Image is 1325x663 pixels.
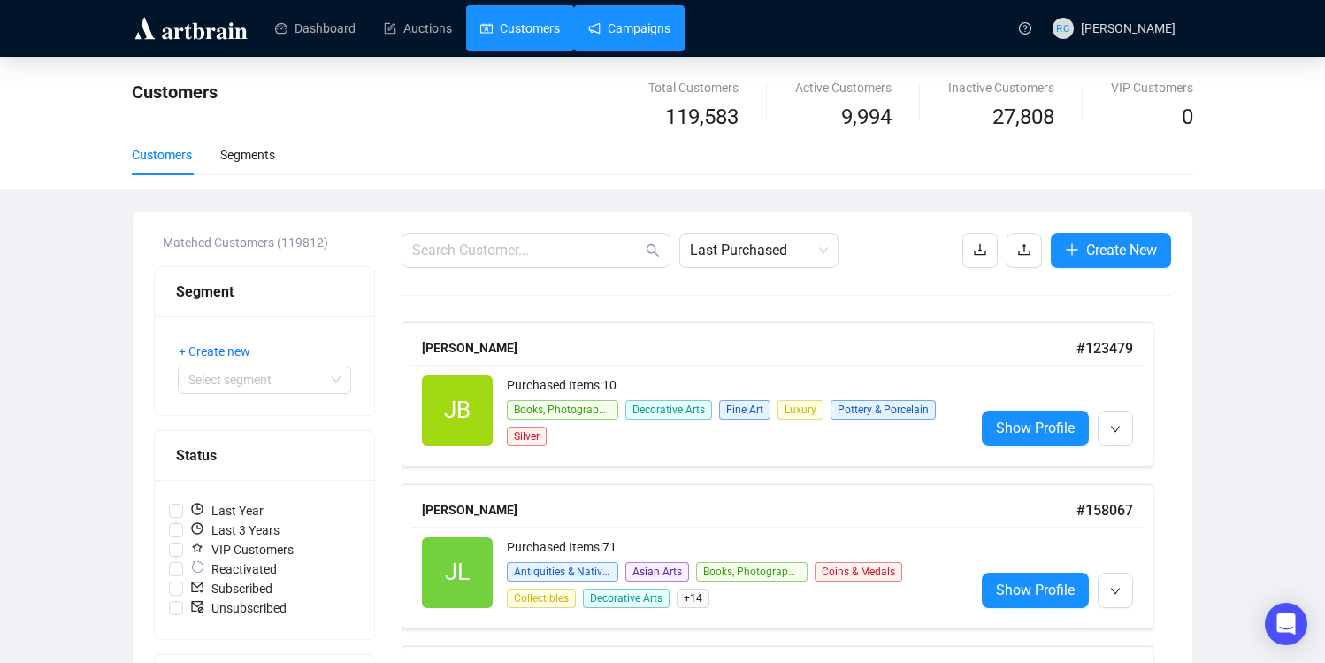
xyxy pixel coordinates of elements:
div: Segments [220,145,275,165]
span: Create New [1086,239,1157,261]
div: [PERSON_NAME] [422,338,1076,358]
div: [PERSON_NAME] [422,500,1076,520]
span: Last Year [183,501,271,520]
span: Books, Photographs & Ephemera [696,562,808,582]
span: JB [444,392,471,428]
span: + Create new [179,342,250,361]
span: Last 3 Years [183,520,287,540]
span: Decorative Arts [625,400,712,420]
span: Show Profile [996,579,1075,601]
span: Unsubscribed [183,598,294,618]
span: Pottery & Porcelain [831,400,936,420]
div: Segment [176,281,353,303]
span: Fine Art [719,400,770,420]
span: Antiquities & Native Art [507,562,618,582]
a: Auctions [384,5,452,51]
div: Status [176,444,353,466]
div: Matched Customers (119812) [163,233,375,252]
div: Active Customers [795,78,892,97]
span: # 158067 [1076,502,1133,519]
span: question-circle [1019,22,1031,35]
span: down [1110,424,1121,435]
span: plus [1065,243,1079,257]
span: JL [445,554,470,590]
span: RC [1056,19,1069,36]
span: Collectibles [507,589,576,608]
span: 9,994 [841,101,892,135]
span: 27,808 [992,101,1054,135]
span: down [1110,586,1121,597]
span: VIP Customers [183,540,301,559]
span: [PERSON_NAME] [1081,21,1176,35]
span: 119,583 [665,101,739,135]
span: + 14 [677,589,709,608]
span: Show Profile [996,417,1075,439]
span: Subscribed [183,579,280,598]
div: VIP Customers [1111,78,1193,97]
span: download [973,243,987,257]
span: upload [1017,243,1031,257]
span: Coins & Medals [815,562,902,582]
span: Asian Arts [625,562,689,582]
input: Search Customer... [412,240,642,261]
span: Decorative Arts [583,589,670,608]
span: 0 [1182,104,1193,129]
a: [PERSON_NAME]#123479JBPurchased Items:10Books, Photographs & EphemeraDecorative ArtsFine ArtLuxur... [402,322,1171,466]
a: Show Profile [982,573,1089,608]
a: Customers [480,5,560,51]
span: # 123479 [1076,340,1133,357]
a: [PERSON_NAME]#158067JLPurchased Items:71Antiquities & Native ArtAsian ArtsBooks, Photographs & Ep... [402,484,1171,628]
span: Silver [507,427,547,446]
span: Reactivated [183,559,284,579]
span: Books, Photographs & Ephemera [507,400,618,420]
div: Purchased Items: 71 [507,537,961,559]
div: Open Intercom Messenger [1265,603,1307,645]
img: logo [132,14,250,42]
button: Create New [1051,233,1171,268]
div: Purchased Items: 10 [507,375,961,397]
div: Inactive Customers [948,78,1054,97]
div: Total Customers [648,78,739,97]
span: Luxury [777,400,823,420]
span: search [646,243,660,258]
a: Dashboard [275,5,356,51]
span: Last Purchased [690,234,828,267]
button: + Create new [178,337,264,366]
a: Campaigns [588,5,670,51]
div: Customers [132,145,192,165]
a: Show Profile [982,411,1089,446]
span: Customers [132,81,218,103]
